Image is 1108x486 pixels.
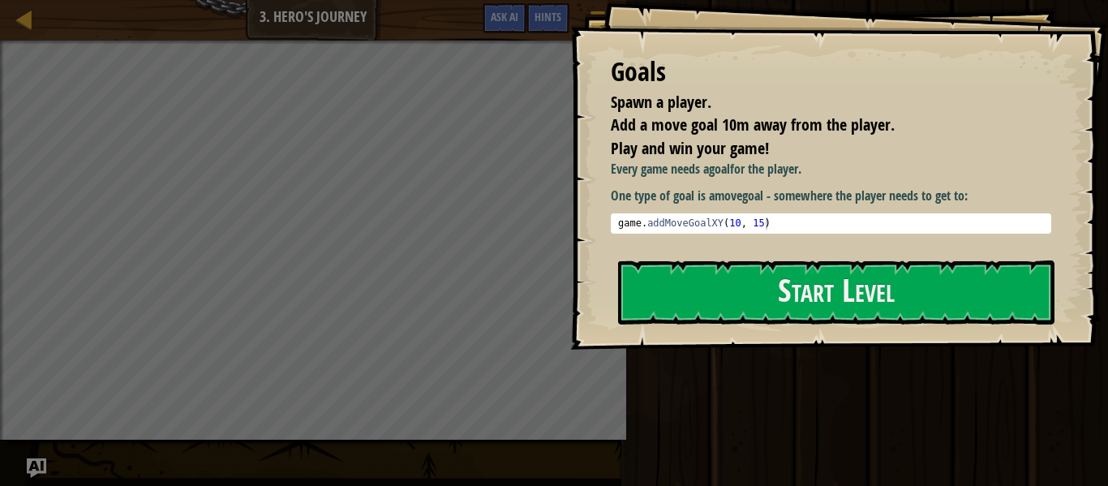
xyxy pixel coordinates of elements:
span: Hints [535,9,561,24]
strong: move [715,187,742,204]
span: Ask AI [491,9,518,24]
span: Spawn a player. [611,91,711,113]
button: Ask AI [27,458,46,478]
strong: goal [709,160,730,178]
div: Goals [611,54,1051,91]
li: Add a move goal 10m away from the player. [591,114,1047,137]
li: Spawn a player. [591,91,1047,114]
button: Ask AI [483,3,526,33]
p: Every game needs a for the player. [611,160,1051,178]
p: One type of goal is a goal - somewhere the player needs to get to: [611,187,1051,205]
span: Play and win your game! [611,137,769,159]
span: Add a move goal 10m away from the player. [611,114,895,135]
button: Start Level [618,260,1054,325]
li: Play and win your game! [591,137,1047,161]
